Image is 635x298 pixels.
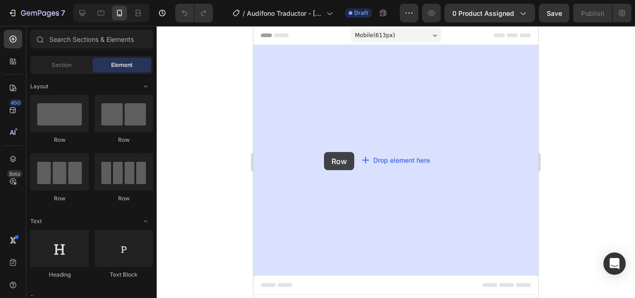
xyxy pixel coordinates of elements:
[52,61,72,69] span: Section
[452,8,514,18] span: 0 product assigned
[9,99,22,106] div: 450
[4,4,69,22] button: 7
[603,252,626,275] div: Open Intercom Messenger
[94,271,153,279] div: Text Block
[94,136,153,144] div: Row
[30,136,89,144] div: Row
[111,61,132,69] span: Element
[61,7,65,19] p: 7
[30,82,48,91] span: Layout
[444,4,535,22] button: 0 product assigned
[581,8,604,18] div: Publish
[253,26,538,298] iframe: Design area
[247,8,323,18] span: Audífono Traductor - [DATE] 02:07:34
[243,8,245,18] span: /
[94,194,153,203] div: Row
[547,9,562,17] span: Save
[138,214,153,229] span: Toggle open
[7,170,22,178] div: Beta
[30,194,89,203] div: Row
[30,271,89,279] div: Heading
[30,217,42,225] span: Text
[175,4,213,22] div: Undo/Redo
[573,4,612,22] button: Publish
[30,30,153,48] input: Search Sections & Elements
[539,4,569,22] button: Save
[354,9,368,17] span: Draft
[138,79,153,94] span: Toggle open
